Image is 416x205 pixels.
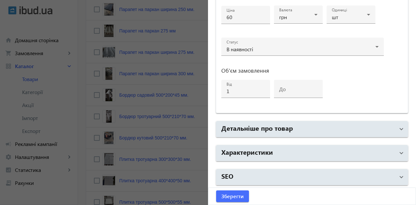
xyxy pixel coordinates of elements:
[332,14,338,20] span: шт
[227,46,253,53] span: В наявності
[332,7,347,13] mat-label: Одиниці
[221,147,273,156] h2: Характеристики
[216,190,249,202] button: Зберегти
[216,145,408,161] mat-expansion-panel-header: Характеристики
[221,171,233,180] h2: SEO
[227,82,232,87] mat-label: від
[279,86,286,92] mat-label: до
[216,121,408,137] mat-expansion-panel-header: Детальніше про товар
[216,169,408,185] mat-expansion-panel-header: SEO
[279,14,287,20] span: грн
[227,8,235,13] mat-label: Ціна
[279,7,292,13] mat-label: Валюта
[221,193,244,200] span: Зберегти
[227,40,238,45] mat-label: Статус
[221,68,384,73] h3: Об'єм замовлення
[221,123,293,132] h2: Детальніше про товар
